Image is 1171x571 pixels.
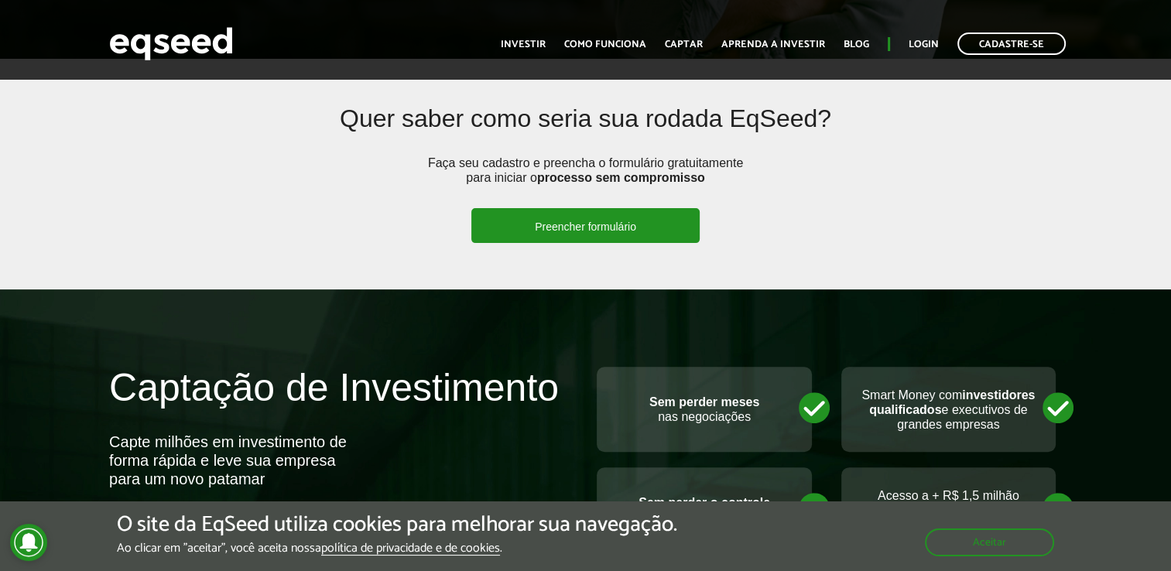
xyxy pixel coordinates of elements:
a: política de privacidade e de cookies [321,542,500,556]
h2: Captação de Investimento [109,367,574,433]
h2: Quer saber como seria sua rodada EqSeed? [207,105,964,156]
a: Como funciona [564,39,646,50]
strong: processo sem compromisso [537,171,705,184]
button: Aceitar [925,528,1054,556]
a: Preencher formulário [471,208,700,243]
strong: Sem perder o controle [639,496,770,509]
p: da sua empresa [612,495,796,525]
a: Login [909,39,939,50]
a: Aprenda a investir [721,39,825,50]
div: Capte milhões em investimento de forma rápida e leve sua empresa para um novo patamar [109,433,357,488]
img: EqSeed [109,23,233,64]
a: Blog [844,39,869,50]
p: nas negociações [612,395,796,424]
a: Captar [665,39,703,50]
p: Smart Money com e executivos de grandes empresas [857,388,1040,433]
p: Ao clicar em "aceitar", você aceita nossa . [117,541,677,556]
strong: investidores qualificados [869,388,1035,416]
p: Acesso a + R$ 1,5 milhão pelo nosso [857,488,1040,533]
a: Investir [501,39,546,50]
p: Faça seu cadastro e preencha o formulário gratuitamente para iniciar o [423,156,748,208]
strong: Sem perder meses [649,395,759,409]
a: Cadastre-se [957,32,1066,55]
h5: O site da EqSeed utiliza cookies para melhorar sua navegação. [117,513,677,537]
